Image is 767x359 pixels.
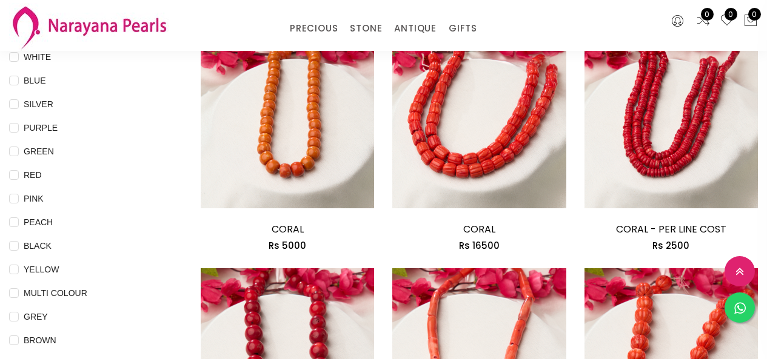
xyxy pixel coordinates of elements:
[720,13,734,29] a: 0
[19,286,92,300] span: MULTI COLOUR
[19,334,61,347] span: BROWN
[269,239,306,252] span: Rs 5000
[19,97,58,111] span: SILVER
[725,8,737,21] span: 0
[449,19,477,38] a: GIFTS
[19,145,59,158] span: GREEN
[701,8,714,21] span: 0
[394,19,437,38] a: ANTIQUE
[19,50,56,64] span: WHITE
[463,222,495,236] a: CORAL
[350,19,382,38] a: STONE
[616,222,726,236] a: CORAL - PER LINE COST
[743,13,758,29] button: 0
[272,222,304,236] a: CORAL
[290,19,338,38] a: PRECIOUS
[459,239,500,252] span: Rs 16500
[696,13,711,29] a: 0
[19,192,49,205] span: PINK
[19,168,47,182] span: RED
[19,263,64,276] span: YELLOW
[652,239,689,252] span: Rs 2500
[19,74,51,87] span: BLUE
[748,8,761,21] span: 0
[19,216,58,229] span: PEACH
[19,121,62,134] span: PURPLE
[19,310,53,323] span: GREY
[19,239,56,252] span: BLACK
